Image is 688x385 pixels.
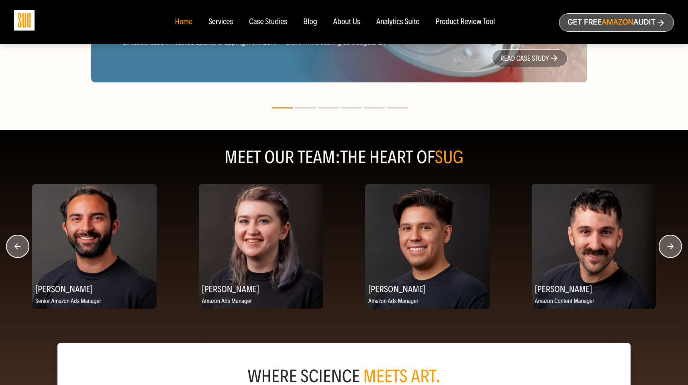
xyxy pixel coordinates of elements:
h2: [PERSON_NAME] [199,281,323,297]
a: Product Review Tool [435,18,495,27]
img: Chelsea Jaffe, Amazon Ads Manager [199,184,323,309]
a: Case Studies [249,18,287,27]
a: Services [208,18,233,27]
a: About Us [333,18,361,27]
h2: [PERSON_NAME] [532,281,656,297]
p: Amazon Ads Manager [365,297,490,307]
a: read case study [492,49,568,67]
p: Amazon Content Manager [532,297,656,307]
span: Amazon [602,18,633,27]
img: Anthony Hernandez, Senior Amazon Ads Manager [32,184,157,309]
h2: [PERSON_NAME] [32,281,157,297]
span: SUG [435,147,464,168]
a: Home [175,18,192,27]
img: Patrick DeRiso, II, Amazon Content Manager [532,184,656,309]
a: Blog [303,18,317,27]
p: Amazon Ads Manager [199,297,323,307]
a: Get freeAmazonAudit [559,13,674,32]
div: where science [77,369,612,385]
p: Senior Amazon Ads Manager [32,297,157,307]
a: Analytics Suite [376,18,419,27]
h2: [PERSON_NAME] [365,281,490,297]
img: Sug [14,10,35,31]
img: Victor Farfan Baltazar, Amazon Ads Manager [365,184,490,309]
